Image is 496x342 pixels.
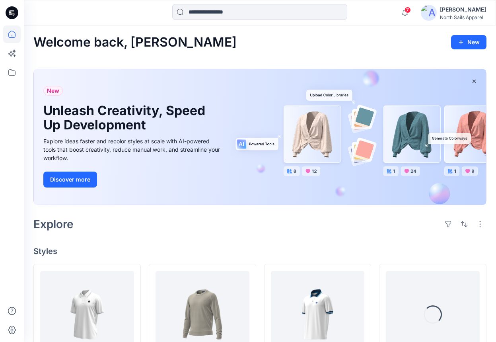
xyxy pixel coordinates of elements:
[43,137,222,162] div: Explore ideas faster and recolor styles at scale with AI-powered tools that boost creativity, red...
[440,5,486,14] div: [PERSON_NAME]
[43,104,210,132] h1: Unleash Creativity, Speed Up Development
[47,86,59,96] span: New
[451,35,486,49] button: New
[33,35,237,50] h2: Welcome back, [PERSON_NAME]
[33,246,486,256] h4: Styles
[43,172,222,188] a: Discover more
[43,172,97,188] button: Discover more
[33,218,74,231] h2: Explore
[421,5,437,21] img: avatar
[440,14,486,20] div: North Sails Apparel
[405,7,411,13] span: 7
